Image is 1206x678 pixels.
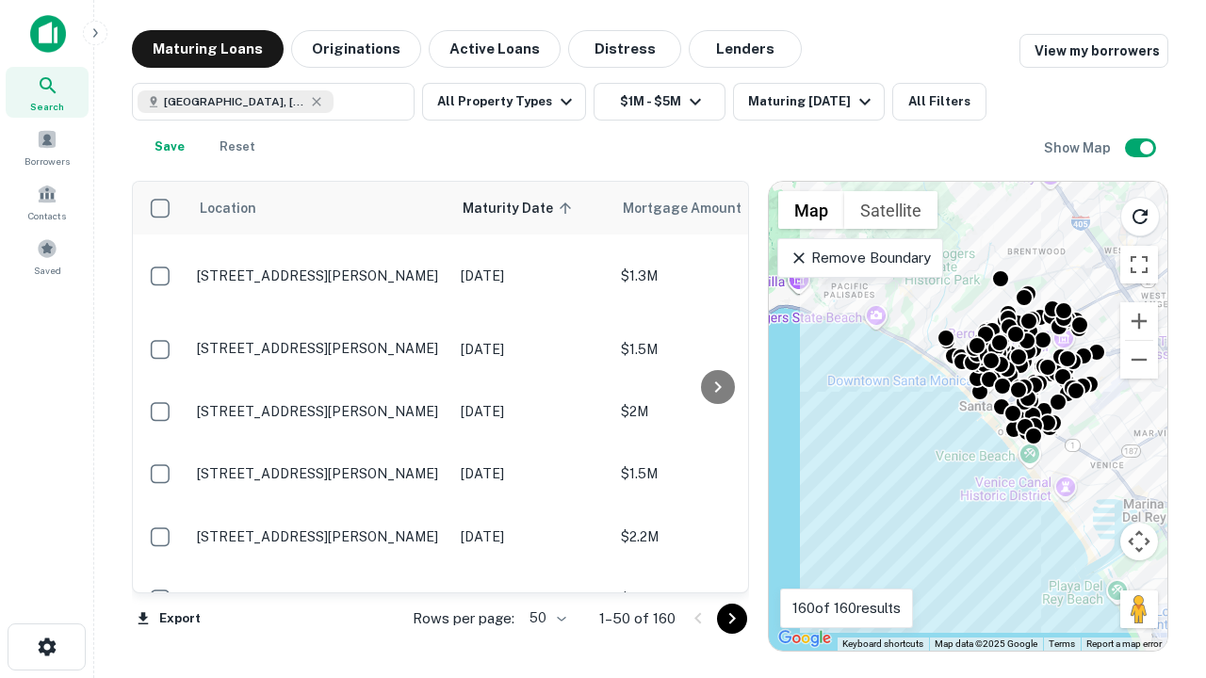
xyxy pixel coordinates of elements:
p: [DATE] [461,526,602,547]
a: Borrowers [6,121,89,172]
span: Saved [34,263,61,278]
button: Maturing [DATE] [733,83,885,121]
p: [STREET_ADDRESS][PERSON_NAME] [197,528,442,545]
button: Zoom in [1120,302,1158,340]
button: Originations [291,30,421,68]
a: Report a map error [1086,638,1162,649]
img: Google [774,626,836,651]
p: 1–50 of 160 [599,607,676,630]
span: Map data ©2025 Google [935,638,1037,649]
button: Toggle fullscreen view [1120,246,1158,283]
button: Lenders [689,30,802,68]
button: Show street map [778,191,844,229]
p: [DATE] [461,339,602,360]
p: $1.3M [621,266,809,286]
div: Maturing [DATE] [748,90,876,113]
button: Reload search area [1120,197,1160,236]
a: Terms (opens in new tab) [1049,638,1075,649]
span: Contacts [28,208,66,223]
button: $1M - $5M [594,83,725,121]
p: [DATE] [461,589,602,609]
button: Maturing Loans [132,30,284,68]
span: Borrowers [24,153,70,169]
a: Contacts [6,176,89,227]
div: 50 [522,605,569,632]
p: $1.3M [621,589,809,609]
p: [STREET_ADDRESS][PERSON_NAME] [197,340,442,357]
p: [STREET_ADDRESS][PERSON_NAME] [197,403,442,420]
p: $1.5M [621,339,809,360]
span: Maturity Date [463,197,578,219]
button: All Filters [892,83,986,121]
button: Export [132,605,205,633]
p: $2M [621,401,809,422]
p: $2.2M [621,526,809,547]
span: Search [30,99,64,114]
button: Map camera controls [1120,523,1158,560]
p: 160 of 160 results [792,597,901,620]
button: Go to next page [717,604,747,634]
th: Mortgage Amount [611,182,819,234]
a: Saved [6,231,89,282]
button: Show satellite imagery [844,191,937,229]
a: View my borrowers [1019,34,1168,68]
img: capitalize-icon.png [30,15,66,53]
button: Reset [207,128,268,166]
p: [STREET_ADDRESS][PERSON_NAME] [197,465,442,482]
h6: Show Map [1044,137,1114,158]
p: Rows per page: [413,607,514,630]
button: Active Loans [429,30,561,68]
p: [DATE] [461,266,602,286]
button: All Property Types [422,83,586,121]
p: [DATE] [461,463,602,484]
button: Save your search to get updates of matches that match your search criteria. [139,128,200,166]
p: [DATE] [461,401,602,422]
th: Location [187,182,451,234]
p: [STREET_ADDRESS][PERSON_NAME] [197,590,442,607]
button: Distress [568,30,681,68]
p: $1.5M [621,463,809,484]
th: Maturity Date [451,182,611,234]
div: 0 0 [769,182,1167,651]
button: Zoom out [1120,341,1158,379]
span: Mortgage Amount [623,197,766,219]
span: [GEOGRAPHIC_DATA], [GEOGRAPHIC_DATA], [GEOGRAPHIC_DATA] [164,93,305,110]
a: Open this area in Google Maps (opens a new window) [774,626,836,651]
a: Search [6,67,89,118]
p: [STREET_ADDRESS][PERSON_NAME] [197,267,442,284]
iframe: Chat Widget [1112,527,1206,618]
span: Location [199,197,256,219]
p: Remove Boundary [790,247,930,269]
button: Keyboard shortcuts [842,638,923,651]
